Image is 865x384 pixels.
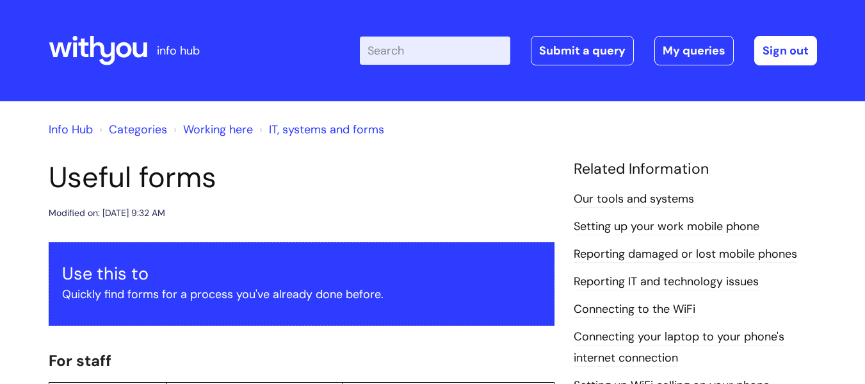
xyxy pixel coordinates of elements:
[269,122,384,137] a: IT, systems and forms
[96,119,167,140] li: Solution home
[109,122,167,137] a: Categories
[531,36,634,65] a: Submit a query
[574,191,694,208] a: Our tools and systems
[654,36,734,65] a: My queries
[49,160,554,195] h1: Useful forms
[157,40,200,61] p: info hub
[170,119,253,140] li: Working here
[360,37,510,65] input: Search
[256,119,384,140] li: IT, systems and forms
[62,263,541,284] h3: Use this to
[62,284,541,305] p: Quickly find forms for a process you've already done before.
[754,36,817,65] a: Sign out
[183,122,253,137] a: Working here
[49,205,165,221] div: Modified on: [DATE] 9:32 AM
[574,160,817,178] h4: Related Information
[49,351,111,371] span: For staff
[574,301,695,318] a: Connecting to the WiFi
[574,219,759,235] a: Setting up your work mobile phone
[360,36,817,65] div: | -
[574,274,759,290] a: Reporting IT and technology issues
[49,122,93,137] a: Info Hub
[574,246,797,263] a: Reporting damaged or lost mobile phones
[574,329,784,366] a: Connecting your laptop to your phone's internet connection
